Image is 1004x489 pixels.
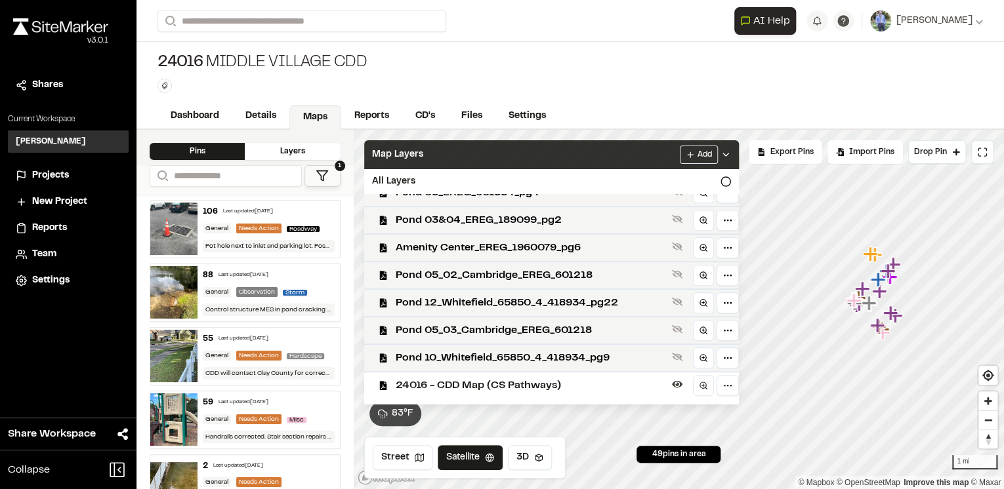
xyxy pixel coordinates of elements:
[16,247,121,262] a: Team
[304,165,341,187] button: 1
[203,333,213,345] div: 55
[203,240,334,252] div: Pot hole next to inlet and parking lot. Possible issue with pipe underground. Patch hole with pav...
[870,271,887,288] div: Map marker
[669,376,685,392] button: Hide layer
[236,287,278,297] div: Observation
[396,295,667,311] span: Pond 12_Whitefield_65850_4_418934_pg22
[862,296,879,313] div: Map marker
[978,410,997,429] button: Zoom out
[887,307,904,324] div: Map marker
[287,353,324,359] span: Hardscape
[978,366,997,385] button: Find my location
[396,323,667,338] span: Pond 05_03_Cambridge_EREG_601218
[508,445,552,470] button: 3D
[849,290,866,307] div: Map marker
[236,477,282,487] div: Needs Action
[978,391,997,410] span: Zoom in
[236,351,282,361] div: Needs Action
[396,350,667,366] span: Pond 10_Whitefield_65850_4_418934_pg9
[871,283,889,300] div: Map marker
[203,206,218,218] div: 106
[341,104,402,128] a: Reports
[693,237,714,258] a: Zoom to layer
[693,292,714,313] a: Zoom to layer
[875,324,892,342] div: Map marker
[150,393,198,446] img: file
[495,104,559,128] a: Settings
[734,7,801,35] div: Open AI Assistant
[203,287,231,297] div: General
[150,143,245,160] div: Pins
[798,478,834,487] a: Mapbox
[854,281,871,298] div: Map marker
[693,210,714,231] a: Zoom to layer
[669,349,685,364] button: Show layer
[885,256,902,273] div: Map marker
[870,10,891,31] img: User
[150,203,198,255] img: file
[770,146,814,158] span: Export Pins
[203,269,213,281] div: 88
[13,18,108,35] img: rebrand.png
[846,294,863,311] div: Map marker
[245,143,340,160] div: Layers
[16,273,121,288] a: Settings
[203,460,208,472] div: 2
[373,445,432,470] button: Street
[157,52,367,73] div: Middle Village CDD
[693,375,714,396] a: Zoom to layer
[669,294,685,309] button: Show layer
[698,149,712,161] span: Add
[223,208,273,216] div: Last updated [DATE]
[354,130,1004,489] canvas: Map
[896,14,973,28] span: [PERSON_NAME]
[693,265,714,286] a: Zoom to layer
[827,140,903,164] div: Import Pins into your project
[448,104,495,128] a: Files
[335,161,345,171] span: 1
[847,292,864,309] div: Map marker
[870,10,983,31] button: [PERSON_NAME]
[851,296,868,313] div: Map marker
[652,448,705,460] span: 49 pins in area
[8,426,96,442] span: Share Workspace
[861,295,878,312] div: Map marker
[287,417,306,423] span: Misc
[869,271,887,288] div: Map marker
[914,146,947,158] span: Drop Pin
[203,224,231,233] div: General
[952,455,997,469] div: 1 mi
[753,13,790,29] span: AI Help
[874,321,891,338] div: Map marker
[219,335,268,343] div: Last updated [DATE]
[402,104,448,128] a: CD's
[867,246,884,264] div: Map marker
[392,406,413,421] span: 83 ° F
[372,147,423,162] span: Map Layers
[8,462,50,478] span: Collapse
[16,168,121,183] a: Projects
[203,477,231,487] div: General
[203,367,334,380] div: CDD will contact Clay County for corrective action. [GEOGRAPHIC_DATA] has instructed CDD to repor...
[236,224,282,233] div: Needs Action
[846,292,863,309] div: Map marker
[669,211,685,227] button: Show layer
[203,303,334,316] div: Control structure MES in pond cracking surface concrete. Observed at future inspections.
[150,330,198,382] img: file
[396,378,667,393] span: 24016 - CDD Map (CS Pathways)
[283,290,307,296] span: Storm
[693,320,714,341] a: Zoom to layer
[978,430,997,448] span: Reset bearing to north
[869,317,887,334] div: Map marker
[880,263,897,280] div: Map marker
[16,136,86,147] h3: [PERSON_NAME]
[219,271,268,279] div: Last updated [DATE]
[847,295,864,312] div: Map marker
[908,140,966,164] button: Drop Pin
[734,7,796,35] button: Open AI Assistant
[369,401,421,426] button: 83°F
[882,269,899,286] div: Map marker
[669,321,685,337] button: Show layer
